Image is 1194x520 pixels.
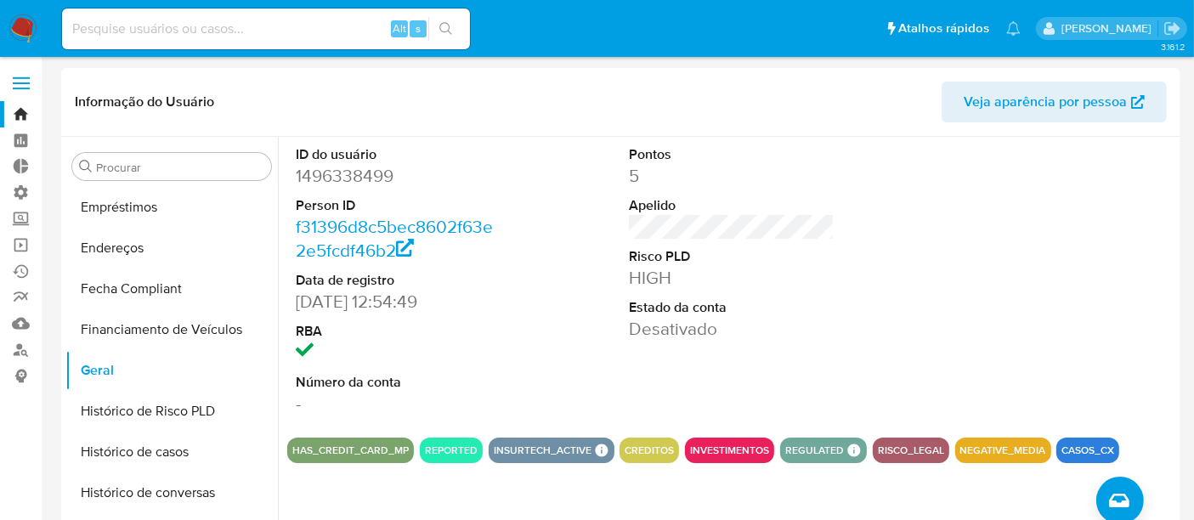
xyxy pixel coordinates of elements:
[79,160,93,173] button: Procurar
[65,350,278,391] button: Geral
[65,391,278,432] button: Histórico de Risco PLD
[1163,20,1181,37] a: Sair
[296,373,501,392] dt: Número da conta
[629,196,835,215] dt: Apelido
[629,317,835,341] dd: Desativado
[428,17,463,41] button: search-icon
[65,432,278,472] button: Histórico de casos
[629,247,835,266] dt: Risco PLD
[96,160,264,175] input: Procurar
[65,187,278,228] button: Empréstimos
[296,164,501,188] dd: 1496338499
[393,20,406,37] span: Alt
[296,271,501,290] dt: Data de registro
[629,145,835,164] dt: Pontos
[296,145,501,164] dt: ID do usuário
[65,268,278,309] button: Fecha Compliant
[296,322,501,341] dt: RBA
[75,93,214,110] h1: Informação do Usuário
[62,18,470,40] input: Pesquise usuários ou casos...
[629,298,835,317] dt: Estado da conta
[898,20,989,37] span: Atalhos rápidos
[296,392,501,415] dd: -
[65,309,278,350] button: Financiamento de Veículos
[65,472,278,513] button: Histórico de conversas
[296,290,501,314] dd: [DATE] 12:54:49
[296,214,493,263] a: f31396d8c5bec8602f63e2e5fcdf46b2
[629,266,835,290] dd: HIGH
[65,228,278,268] button: Endereços
[416,20,421,37] span: s
[296,196,501,215] dt: Person ID
[942,82,1167,122] button: Veja aparência por pessoa
[1006,21,1021,36] a: Notificações
[1061,20,1157,37] p: alexandra.macedo@mercadolivre.com
[629,164,835,188] dd: 5
[964,82,1127,122] span: Veja aparência por pessoa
